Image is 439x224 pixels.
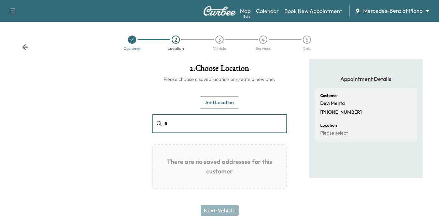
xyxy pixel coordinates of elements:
div: Customer [124,46,141,51]
h6: Customer [320,94,338,98]
div: Back [22,44,29,51]
a: Book New Appointment [284,7,342,15]
span: Mercedes-Benz of Plano [363,7,423,15]
p: Please select [320,130,348,136]
div: Services [256,46,271,51]
h6: Please choose a saved location or create a new one. [152,76,287,83]
h6: Location [320,123,337,127]
div: 5 [303,36,311,44]
div: Beta [243,14,251,19]
div: Date [302,46,311,51]
div: 3 [215,36,224,44]
h1: 2 . Choose Location [152,64,287,76]
button: Add Location [200,96,239,109]
div: 2 [172,36,180,44]
h1: There are no saved addresses for this customer [158,150,281,183]
a: MapBeta [240,7,251,15]
img: Curbee Logo [203,6,236,16]
div: 4 [259,36,267,44]
h5: Appointment Details [315,75,417,83]
a: Calendar [256,7,279,15]
p: Devi Mehta [320,100,345,107]
div: Location [168,46,184,51]
div: Vehicle [213,46,226,51]
p: [PHONE_NUMBER] [320,109,362,115]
